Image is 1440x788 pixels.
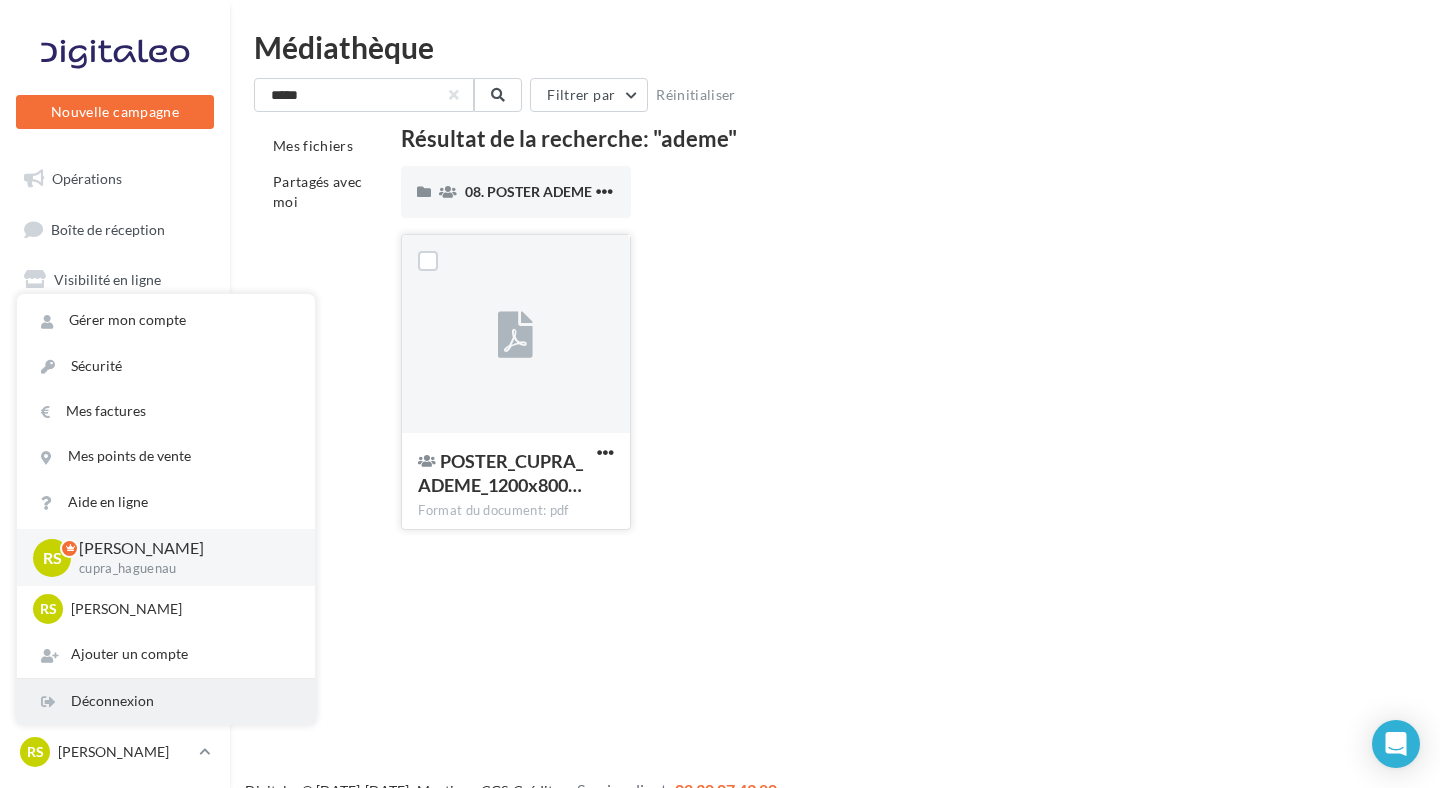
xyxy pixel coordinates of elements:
div: Résultat de la recherche: "ademe" [401,128,1367,150]
p: cupra_haguenau [79,560,283,578]
button: Filtrer par [530,78,648,112]
a: Calendrier [12,458,218,500]
span: Boîte de réception [51,220,165,237]
div: Déconnexion [17,679,315,724]
p: [PERSON_NAME] [79,537,283,560]
a: Mes factures [17,389,315,434]
span: Visibilité en ligne [54,271,161,288]
a: PLV et print personnalisable [12,508,218,567]
div: Médiathèque [254,32,1416,62]
div: Open Intercom Messenger [1372,720,1420,768]
a: Sécurité [17,344,315,389]
a: Opérations [12,158,218,200]
a: Médiathèque [12,408,218,450]
a: Boîte de réception [12,208,218,251]
p: [PERSON_NAME] [58,742,191,762]
a: Gérer mon compte [17,298,315,343]
div: Format du document: pdf [418,502,613,520]
a: Campagnes [12,309,218,351]
button: Réinitialiser [648,83,744,107]
a: Aide en ligne [17,480,315,525]
span: Mes fichiers [273,137,353,154]
a: Contacts [12,359,218,401]
span: Partagés avec moi [273,173,363,210]
span: RS [27,742,44,762]
span: RS [43,546,62,569]
a: RS [PERSON_NAME] [16,733,214,771]
span: 08. POSTER ADEME [465,183,592,200]
p: [PERSON_NAME] [71,599,291,619]
a: Mes points de vente [17,434,315,479]
button: Nouvelle campagne [16,95,214,129]
a: Campagnes DataOnDemand [12,574,218,633]
a: Visibilité en ligne [12,259,218,301]
div: Ajouter un compte [17,632,315,677]
span: POSTER_CUPRA_ADEME_1200x800_E5_HD [418,450,583,496]
span: Opérations [52,170,122,187]
span: RS [40,599,57,619]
